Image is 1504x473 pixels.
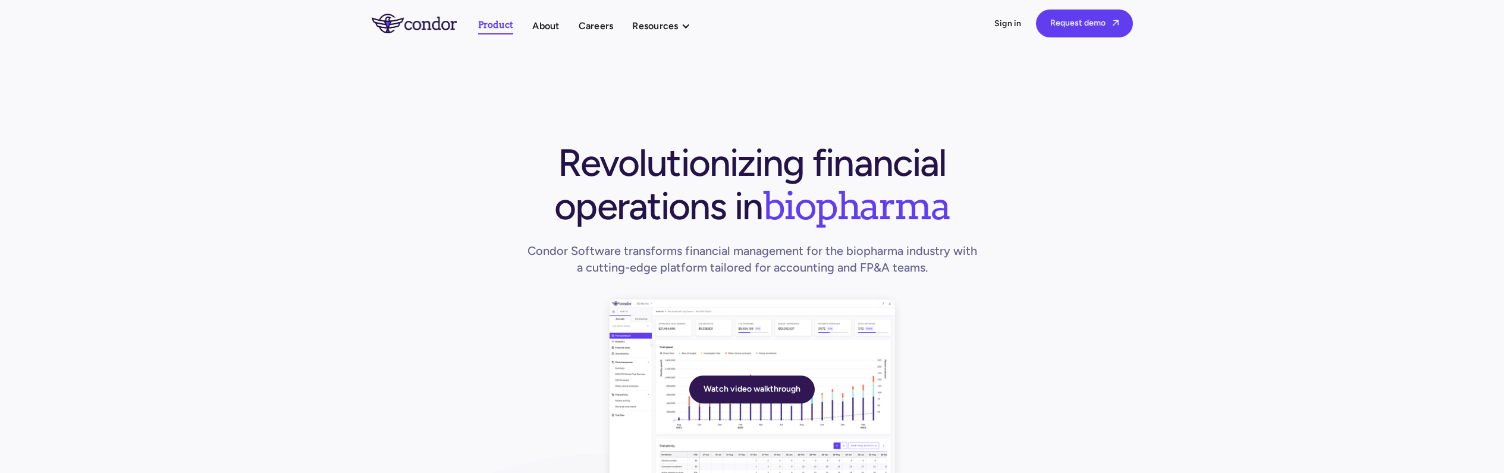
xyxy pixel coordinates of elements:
[478,17,514,34] a: Product
[762,182,949,229] span: biopharma
[994,18,1022,30] a: Sign in
[372,14,478,33] a: home
[579,18,614,34] a: Careers
[524,141,981,227] h1: Revolutionizing financial operations in
[632,18,678,34] div: Resources
[689,376,815,403] a: Watch video walkthrough
[632,18,702,34] div: Resources
[1113,19,1119,27] span: 
[524,242,981,276] h1: Condor Software transforms financial management for the biopharma industry with a cutting-edge pl...
[1036,10,1133,37] a: Request demo
[532,18,559,34] a: About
